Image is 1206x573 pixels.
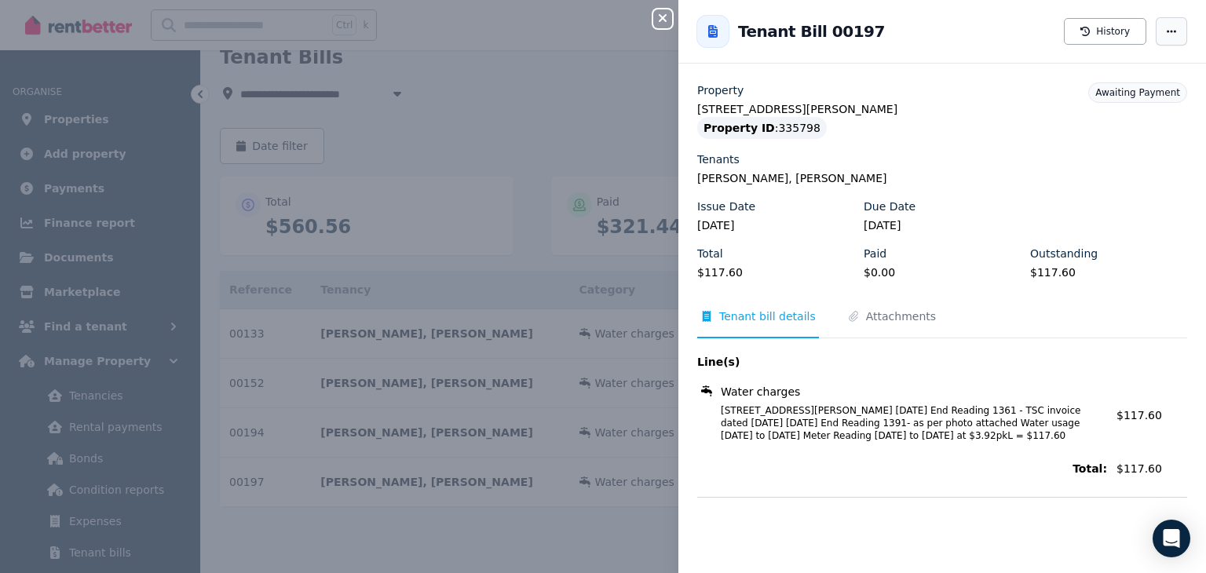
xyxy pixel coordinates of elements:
[1030,265,1187,280] legend: $117.60
[864,199,915,214] label: Due Date
[1095,87,1180,98] span: Awaiting Payment
[864,217,1021,233] legend: [DATE]
[697,461,1107,476] span: Total:
[1030,246,1098,261] label: Outstanding
[697,117,827,139] div: : 335798
[738,20,885,42] h2: Tenant Bill 00197
[697,354,1107,370] span: Line(s)
[697,246,723,261] label: Total
[697,101,1187,117] legend: [STREET_ADDRESS][PERSON_NAME]
[1064,18,1146,45] button: History
[1116,461,1187,476] span: $117.60
[697,170,1187,186] legend: [PERSON_NAME], [PERSON_NAME]
[1153,520,1190,557] div: Open Intercom Messenger
[1116,409,1162,422] span: $117.60
[697,199,755,214] label: Issue Date
[697,82,744,98] label: Property
[697,217,854,233] legend: [DATE]
[721,384,800,400] span: Water charges
[864,265,1021,280] legend: $0.00
[697,265,854,280] legend: $117.60
[697,308,1187,338] nav: Tabs
[702,404,1107,442] span: [STREET_ADDRESS][PERSON_NAME] [DATE] End Reading 1361 - TSC invoice dated [DATE] [DATE] End Readi...
[864,246,886,261] label: Paid
[697,151,740,167] label: Tenants
[703,120,775,136] span: Property ID
[866,308,936,324] span: Attachments
[719,308,816,324] span: Tenant bill details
